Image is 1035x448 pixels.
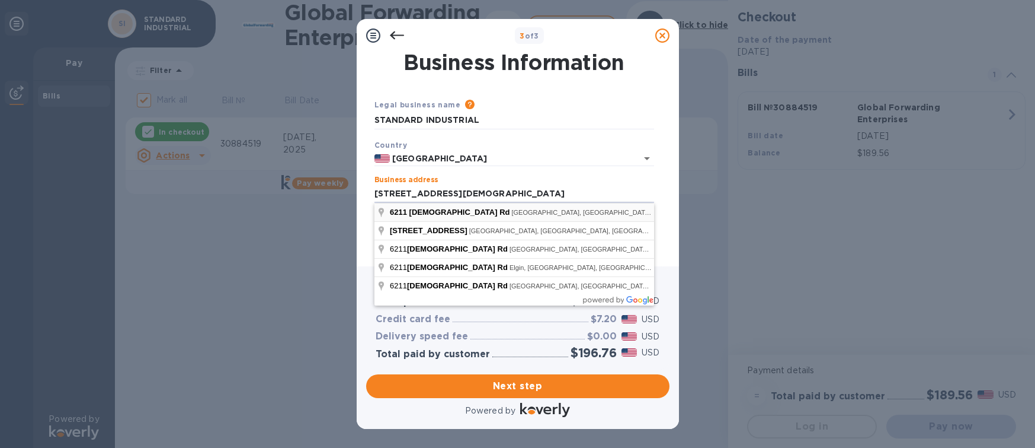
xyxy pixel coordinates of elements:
[465,405,515,417] p: Powered by
[510,264,667,271] span: Elgin, [GEOGRAPHIC_DATA], [GEOGRAPHIC_DATA]
[520,403,570,417] img: Logo
[390,281,510,290] span: 6211
[372,50,656,75] h1: Business Information
[512,209,723,216] span: [GEOGRAPHIC_DATA], [GEOGRAPHIC_DATA], [GEOGRAPHIC_DATA]
[591,314,617,325] h3: $7.20
[621,348,637,357] img: USD
[390,263,510,272] span: 6211
[374,154,390,163] img: US
[374,100,461,109] b: Legal business name
[520,31,539,40] b: of 3
[571,345,617,360] h2: $196.76
[639,150,655,167] button: Open
[510,246,720,253] span: [GEOGRAPHIC_DATA], [GEOGRAPHIC_DATA], [GEOGRAPHIC_DATA]
[376,349,490,360] h3: Total paid by customer
[390,208,407,217] span: 6211
[376,379,660,393] span: Next step
[390,244,510,253] span: 6211
[469,227,680,234] span: [GEOGRAPHIC_DATA], [GEOGRAPHIC_DATA], [GEOGRAPHIC_DATA]
[621,332,637,341] img: USD
[407,281,508,290] span: [DEMOGRAPHIC_DATA] Rd
[374,141,408,150] b: Country
[642,331,659,343] p: USD
[407,263,508,272] span: [DEMOGRAPHIC_DATA] Rd
[374,177,438,184] label: Business address
[510,282,720,290] span: [GEOGRAPHIC_DATA], [GEOGRAPHIC_DATA], [GEOGRAPHIC_DATA]
[587,331,617,342] h3: $0.00
[374,112,654,129] input: Enter legal business name
[374,185,654,203] input: Enter address
[642,313,659,326] p: USD
[621,315,637,323] img: USD
[642,347,659,359] p: USD
[376,314,450,325] h3: Credit card fee
[376,331,468,342] h3: Delivery speed fee
[366,374,669,398] button: Next step
[520,31,524,40] span: 3
[409,208,510,217] span: [DEMOGRAPHIC_DATA] Rd
[390,226,467,235] span: [STREET_ADDRESS]
[390,151,620,166] input: Select country
[407,244,508,253] span: [DEMOGRAPHIC_DATA] Rd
